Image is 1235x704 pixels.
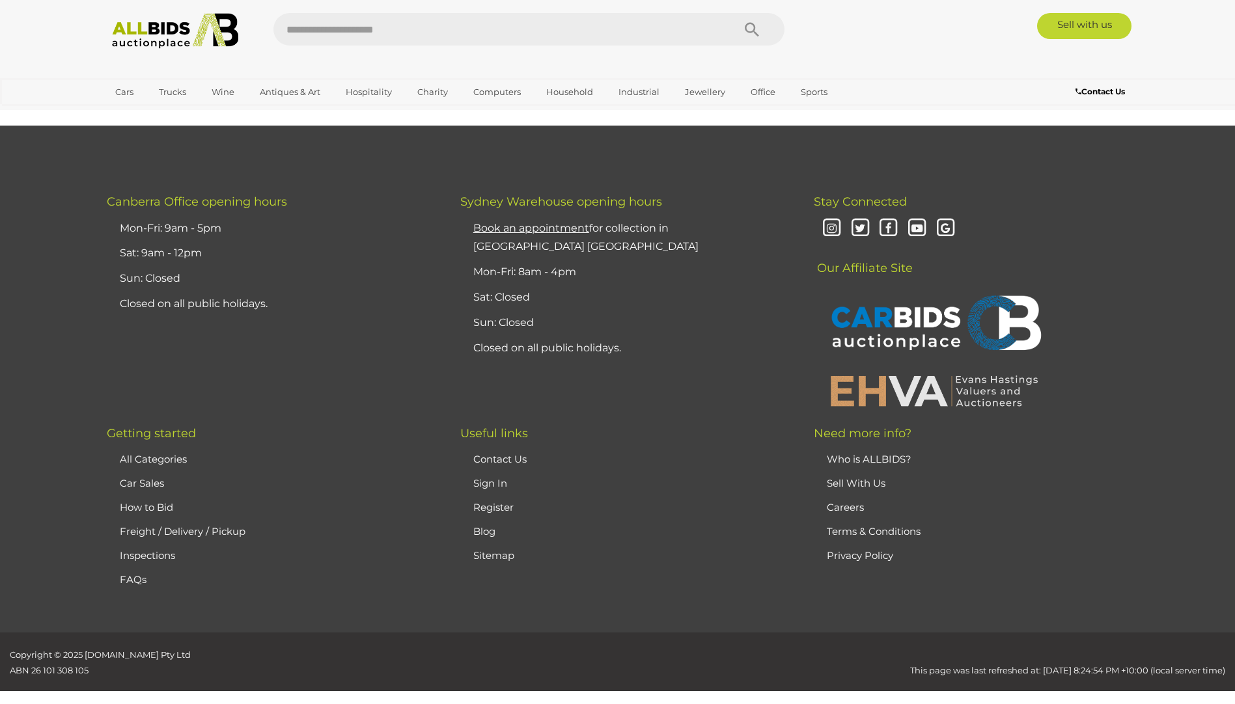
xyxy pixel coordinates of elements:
li: Sat: Closed [470,285,781,310]
span: Stay Connected [814,195,907,209]
a: Careers [827,501,864,513]
a: How to Bid [120,501,173,513]
li: Sat: 9am - 12pm [117,241,428,266]
span: Canberra Office opening hours [107,195,287,209]
a: Contact Us [473,453,527,465]
button: Search [719,13,784,46]
a: Antiques & Art [251,81,329,103]
a: Privacy Policy [827,549,893,562]
a: Sports [792,81,836,103]
img: Allbids.com.au [105,13,246,49]
li: Sun: Closed [117,266,428,291]
a: Sell With Us [827,477,885,489]
a: Terms & Conditions [827,525,921,537]
span: Our Affiliate Site [814,241,913,275]
a: Contact Us [1075,85,1128,99]
a: All Categories [120,453,187,465]
i: Youtube [906,217,928,240]
li: Closed on all public holidays. [117,291,428,317]
span: Need more info? [814,426,911,440]
a: Sitemap [473,549,514,562]
a: Wine [203,81,243,103]
a: Jewellery [676,81,734,103]
span: Useful links [460,426,528,440]
a: Computers [465,81,529,103]
i: Instagram [820,217,843,240]
a: [GEOGRAPHIC_DATA] [107,103,216,124]
a: Inspections [120,549,175,562]
a: Who is ALLBIDS? [827,453,911,465]
a: Trucks [150,81,195,103]
img: CARBIDS Auctionplace [824,282,1045,368]
span: Getting started [107,426,196,440]
a: Sign In [473,477,507,489]
a: Car Sales [120,477,164,489]
a: Industrial [610,81,668,103]
a: Hospitality [337,81,400,103]
a: Charity [409,81,456,103]
i: Twitter [849,217,872,240]
li: Mon-Fri: 8am - 4pm [470,260,781,285]
li: Mon-Fri: 9am - 5pm [117,216,428,241]
a: Book an appointmentfor collection in [GEOGRAPHIC_DATA] [GEOGRAPHIC_DATA] [473,222,699,253]
a: Office [742,81,784,103]
a: Sell with us [1037,13,1131,39]
a: Register [473,501,514,513]
a: Blog [473,525,495,537]
i: Facebook [877,217,900,240]
span: Sydney Warehouse opening hours [460,195,662,209]
a: Freight / Delivery / Pickup [120,525,245,537]
a: FAQs [120,573,146,586]
b: Contact Us [1075,87,1125,96]
li: Sun: Closed [470,310,781,336]
u: Book an appointment [473,222,589,234]
div: This page was last refreshed at: [DATE] 8:24:54 PM +10:00 (local server time) [309,647,1235,678]
i: Google [934,217,957,240]
img: EHVA | Evans Hastings Valuers and Auctioneers [824,373,1045,407]
li: Closed on all public holidays. [470,336,781,361]
a: Household [538,81,602,103]
a: Cars [107,81,142,103]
